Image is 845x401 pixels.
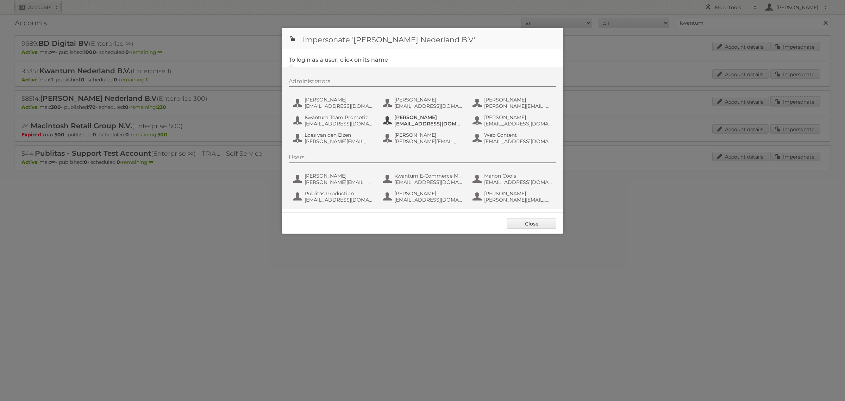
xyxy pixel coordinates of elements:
[394,97,463,103] span: [PERSON_NAME]
[292,113,375,128] button: Kwantum Team Promotie [EMAIL_ADDRESS][DOMAIN_NAME]
[289,78,556,87] div: Administrators
[305,173,373,179] span: [PERSON_NAME]
[394,173,463,179] span: Kwantum E-Commerce Marketing
[305,97,373,103] span: [PERSON_NAME]
[289,154,556,163] div: Users
[305,114,373,121] span: Kwantum Team Promotie
[282,28,563,49] h1: Impersonate '[PERSON_NAME] Nederland B.V'
[484,173,552,179] span: Manon Cools
[382,172,465,186] button: Kwantum E-Commerce Marketing [EMAIL_ADDRESS][DOMAIN_NAME]
[305,190,373,197] span: Publitas Production
[472,172,555,186] button: Manon Cools [EMAIL_ADDRESS][DOMAIN_NAME]
[305,121,373,127] span: [EMAIL_ADDRESS][DOMAIN_NAME]
[305,103,373,109] span: [EMAIL_ADDRESS][DOMAIN_NAME]
[484,190,552,197] span: [PERSON_NAME]
[289,56,388,63] legend: To login as a user, click on its name
[507,218,556,229] a: Close
[484,97,552,103] span: [PERSON_NAME]
[292,96,375,110] button: [PERSON_NAME] [EMAIL_ADDRESS][DOMAIN_NAME]
[305,132,373,138] span: Loes van den Elzen
[472,96,555,110] button: [PERSON_NAME] [PERSON_NAME][EMAIL_ADDRESS][DOMAIN_NAME]
[382,131,465,145] button: [PERSON_NAME] [PERSON_NAME][EMAIL_ADDRESS][DOMAIN_NAME]
[305,179,373,185] span: [PERSON_NAME][EMAIL_ADDRESS][DOMAIN_NAME]
[394,179,463,185] span: [EMAIL_ADDRESS][DOMAIN_NAME]
[484,197,552,203] span: [PERSON_NAME][EMAIL_ADDRESS][DOMAIN_NAME]
[484,132,552,138] span: Web Content
[472,113,555,128] button: [PERSON_NAME] [EMAIL_ADDRESS][DOMAIN_NAME]
[484,103,552,109] span: [PERSON_NAME][EMAIL_ADDRESS][DOMAIN_NAME]
[472,190,555,204] button: [PERSON_NAME] [PERSON_NAME][EMAIL_ADDRESS][DOMAIN_NAME]
[382,96,465,110] button: [PERSON_NAME] [EMAIL_ADDRESS][DOMAIN_NAME]
[484,179,552,185] span: [EMAIL_ADDRESS][DOMAIN_NAME]
[484,138,552,144] span: [EMAIL_ADDRESS][DOMAIN_NAME]
[382,113,465,128] button: [PERSON_NAME] [EMAIL_ADDRESS][DOMAIN_NAME]
[394,138,463,144] span: [PERSON_NAME][EMAIL_ADDRESS][DOMAIN_NAME]
[292,172,375,186] button: [PERSON_NAME] [PERSON_NAME][EMAIL_ADDRESS][DOMAIN_NAME]
[394,114,463,121] span: [PERSON_NAME]
[382,190,465,204] button: [PERSON_NAME] [EMAIL_ADDRESS][DOMAIN_NAME]
[394,121,463,127] span: [EMAIL_ADDRESS][DOMAIN_NAME]
[292,190,375,204] button: Publitas Production [EMAIL_ADDRESS][DOMAIN_NAME]
[484,121,552,127] span: [EMAIL_ADDRESS][DOMAIN_NAME]
[484,114,552,121] span: [PERSON_NAME]
[394,103,463,109] span: [EMAIL_ADDRESS][DOMAIN_NAME]
[305,197,373,203] span: [EMAIL_ADDRESS][DOMAIN_NAME]
[305,138,373,144] span: [PERSON_NAME][EMAIL_ADDRESS][DOMAIN_NAME]
[394,197,463,203] span: [EMAIL_ADDRESS][DOMAIN_NAME]
[394,132,463,138] span: [PERSON_NAME]
[394,190,463,197] span: [PERSON_NAME]
[292,131,375,145] button: Loes van den Elzen [PERSON_NAME][EMAIL_ADDRESS][DOMAIN_NAME]
[472,131,555,145] button: Web Content [EMAIL_ADDRESS][DOMAIN_NAME]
